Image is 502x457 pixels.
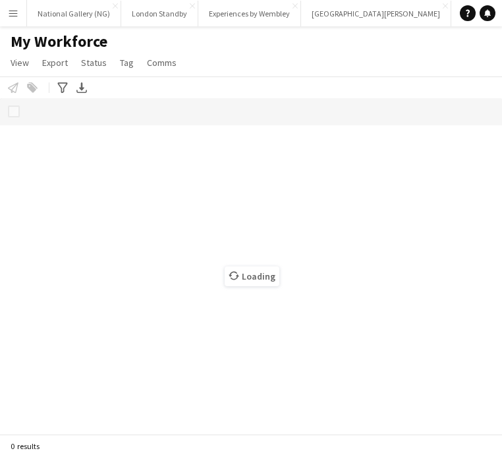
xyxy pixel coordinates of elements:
button: [GEOGRAPHIC_DATA][PERSON_NAME] [301,1,451,26]
a: Comms [142,54,182,71]
span: My Workforce [11,32,107,51]
button: London Standby [121,1,198,26]
span: Export [42,57,68,69]
a: View [5,54,34,71]
span: Tag [120,57,134,69]
span: View [11,57,29,69]
button: National Gallery (NG) [27,1,121,26]
app-action-btn: Advanced filters [55,80,70,96]
a: Tag [115,54,139,71]
span: Status [81,57,107,69]
app-action-btn: Export XLSX [74,80,90,96]
button: Experiences by Wembley [198,1,301,26]
span: Comms [147,57,177,69]
a: Status [76,54,112,71]
span: Loading [225,266,279,286]
a: Export [37,54,73,71]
